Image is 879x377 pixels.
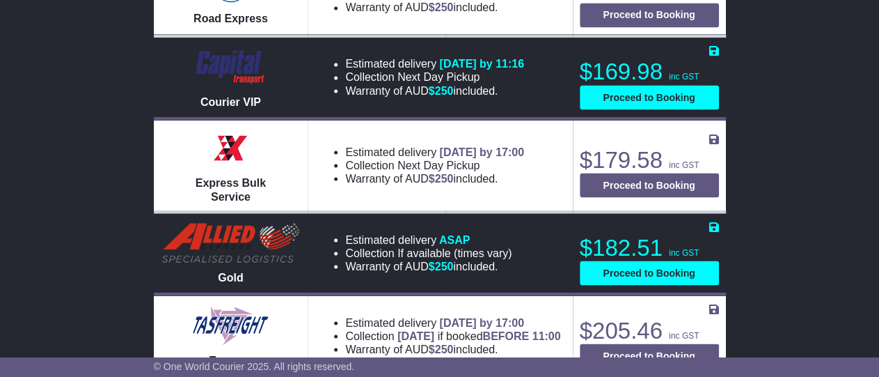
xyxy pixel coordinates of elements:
li: Warranty of AUD included. [345,259,512,272]
button: Proceed to Booking [580,85,719,109]
p: $169.98 [580,58,719,86]
button: Proceed to Booking [580,344,719,368]
span: [DATE] by 17:00 [439,316,524,328]
span: 11:00 [532,330,561,341]
p: $182.51 [580,233,719,261]
span: 250 [435,260,454,272]
li: Estimated delivery [345,316,560,329]
span: [DATE] by 17:00 [439,146,524,157]
span: ASAP [439,233,470,245]
li: Estimated delivery [345,233,512,246]
span: Next Day Pickup [397,159,480,171]
li: Collection [345,70,524,84]
span: © One World Courier 2025. All rights reserved. [154,361,355,372]
span: $ [429,84,454,96]
button: Proceed to Booking [580,173,719,197]
span: Gold [218,271,243,283]
span: inc GST [669,330,699,340]
span: 250 [435,343,454,355]
img: CapitalTransport: Courier VIP [190,46,271,88]
li: Collection [345,329,560,342]
img: Allied Express Local Courier: Gold [161,222,300,263]
span: BEFORE [482,330,529,341]
span: [DATE] by 11:16 [439,58,524,70]
span: inc GST [669,160,699,169]
li: Warranty of AUD included. [345,342,560,355]
span: Road Express [193,13,268,24]
span: 250 [435,172,454,184]
img: Tasfreight: Express [191,305,270,346]
span: if booked [397,330,560,341]
span: inc GST [669,72,699,82]
li: Estimated delivery [345,145,524,158]
li: Collection [345,246,512,259]
span: If available (times vary) [397,247,512,259]
span: Express [209,354,252,366]
span: [DATE] [397,330,434,341]
span: Next Day Pickup [397,71,480,83]
span: Courier VIP [200,95,261,107]
span: $ [429,343,454,355]
button: Proceed to Booking [580,3,719,27]
span: $ [429,260,454,272]
p: $179.58 [580,146,719,174]
span: $ [429,172,454,184]
span: inc GST [669,247,699,257]
span: $ [429,1,454,13]
li: Collection [345,158,524,171]
li: Warranty of AUD included. [345,1,560,14]
li: Estimated delivery [345,57,524,70]
img: Border Express: Express Bulk Service [209,127,251,169]
p: $205.46 [580,316,719,344]
span: Express Bulk Service [196,176,266,201]
span: 250 [435,1,454,13]
span: 250 [435,84,454,96]
li: Warranty of AUD included. [345,171,524,185]
li: Warranty of AUD included. [345,84,524,97]
button: Proceed to Booking [580,261,719,285]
